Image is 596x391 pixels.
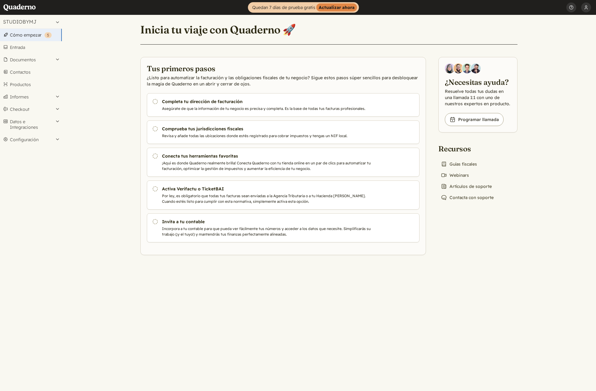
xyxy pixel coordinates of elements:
[147,93,419,117] a: Completa tu dirección de facturación Asegúrate de que la información de tu negocio es precisa y c...
[445,77,511,87] h2: ¿Necesitas ayuda?
[471,63,481,73] img: Javier Rubio, DevRel at Quaderno
[462,63,472,73] img: Ivo Oltmans, Business Developer at Quaderno
[147,63,419,73] h2: Tus primeros pasos
[162,126,373,132] h3: Comprueba tus jurisdicciones fiscales
[162,153,373,159] h3: Conecta tus herramientas favoritas
[147,213,419,242] a: Invita a tu contable Incorpora a tu contable para que pueda ver fácilmente tus números y acceder ...
[147,180,419,210] a: Activa Verifactu o TicketBAI Por ley, es obligatorio que todas tus facturas sean enviadas a la Ag...
[162,160,373,172] p: ¡Aquí es donde Quaderno realmente brilla! Conecta Quaderno con tu tienda online en un par de clic...
[162,193,373,204] p: Por ley, es obligatorio que todas tus facturas sean enviadas a la Agencia Tributaria o a tu Hacie...
[162,106,373,111] p: Asegúrate de que la información de tu negocio es precisa y completa. Es la base de todas tus fact...
[445,113,504,126] a: Programar llamada
[438,144,496,154] h2: Recursos
[453,63,463,73] img: Jairo Fumero, Account Executive at Quaderno
[438,160,479,168] a: Guías fiscales
[47,33,49,37] span: 5
[445,88,511,107] p: Resuelve todas tus dudas en una llamada 1:1 con uno de nuestros expertos en producto.
[147,148,419,177] a: Conecta tus herramientas favoritas ¡Aquí es donde Quaderno realmente brilla! Conecta Quaderno con...
[248,2,359,13] a: Quedan 7 días de prueba gratisActualizar ahora
[162,226,373,237] p: Incorpora a tu contable para que pueda ver fácilmente tus números y acceder a los datos que neces...
[147,120,419,144] a: Comprueba tus jurisdicciones fiscales Revisa y añade todas las ubicaciones donde estés registrado...
[147,75,419,87] p: ¿Listo para automatizar la facturación y las obligaciones fiscales de tu negocio? Sigue estos pas...
[316,3,357,11] strong: Actualizar ahora
[438,182,494,191] a: Artículos de soporte
[438,171,471,180] a: Webinars
[162,133,373,139] p: Revisa y añade todas las ubicaciones donde estés registrado para cobrar impuestos y tengas un NIF...
[140,23,296,37] h1: Inicia tu viaje con Quaderno 🚀
[162,219,373,225] h3: Invita a tu contable
[445,63,455,73] img: Diana Carrasco, Account Executive at Quaderno
[162,98,373,105] h3: Completa tu dirección de facturación
[438,193,496,202] a: Contacta con soporte
[162,186,373,192] h3: Activa Verifactu o TicketBAI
